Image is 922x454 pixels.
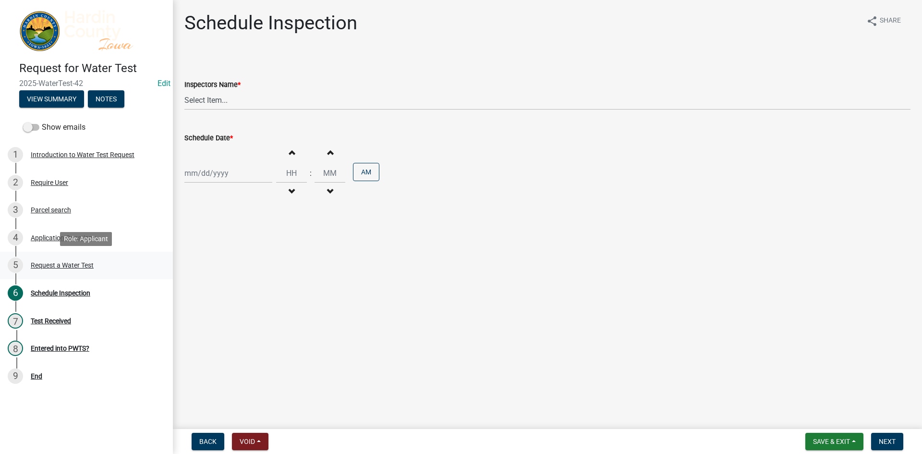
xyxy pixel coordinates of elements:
span: Void [240,438,255,445]
button: Next [871,433,903,450]
div: 8 [8,341,23,356]
div: Application Questions [31,234,96,241]
span: Next [879,438,896,445]
span: Save & Exit [813,438,850,445]
div: 9 [8,368,23,384]
img: Hardin County, Iowa [19,10,158,51]
div: 3 [8,202,23,218]
input: mm/dd/yyyy [184,163,272,183]
div: Introduction to Water Test Request [31,151,134,158]
h1: Schedule Inspection [184,12,357,35]
div: End [31,373,42,380]
label: Inspectors Name [184,82,241,88]
div: Entered into PWTS? [31,345,89,352]
div: 5 [8,258,23,273]
div: 7 [8,313,23,329]
div: 4 [8,230,23,245]
button: Save & Exit [805,433,863,450]
button: AM [353,163,379,181]
input: Minutes [315,163,345,183]
wm-modal-confirm: Summary [19,96,84,104]
div: Request a Water Test [31,262,94,269]
wm-modal-confirm: Notes [88,96,124,104]
wm-modal-confirm: Edit Application Number [158,79,170,88]
h4: Request for Water Test [19,61,165,75]
div: Require User [31,179,68,186]
div: 1 [8,147,23,162]
button: Notes [88,90,124,108]
button: View Summary [19,90,84,108]
label: Schedule Date [184,135,233,142]
div: Role: Applicant [60,232,112,246]
div: Schedule Inspection [31,290,90,296]
div: Parcel search [31,207,71,213]
button: Back [192,433,224,450]
div: 2 [8,175,23,190]
div: Test Received [31,318,71,324]
div: 6 [8,285,23,301]
span: Back [199,438,217,445]
i: share [866,15,878,27]
button: Void [232,433,268,450]
label: Show emails [23,122,85,133]
span: 2025-WaterTest-42 [19,79,154,88]
button: shareShare [859,12,909,30]
div: : [307,168,315,179]
a: Edit [158,79,170,88]
input: Hours [276,163,307,183]
span: Share [880,15,901,27]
